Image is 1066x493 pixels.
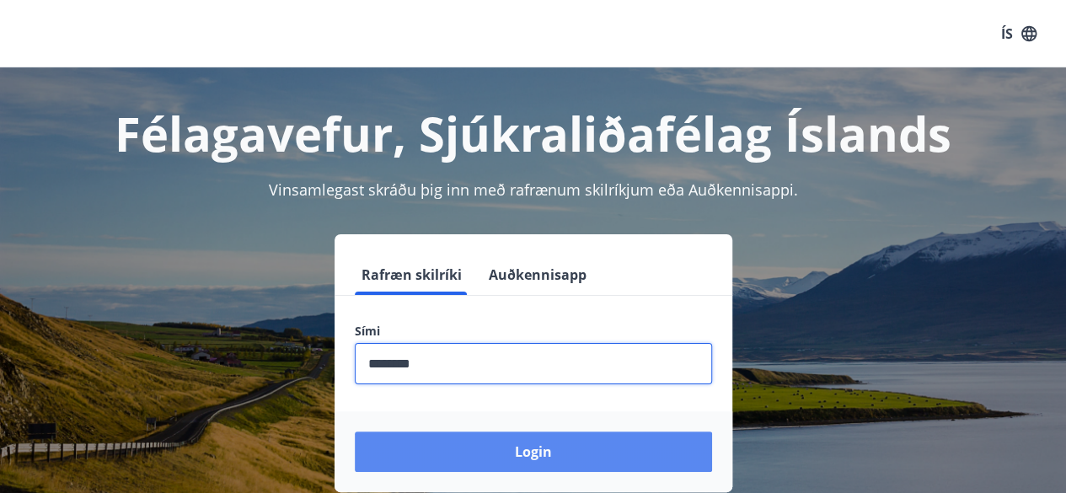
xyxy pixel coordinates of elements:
[355,255,469,295] button: Rafræn skilríki
[269,180,798,200] span: Vinsamlegast skráðu þig inn með rafrænum skilríkjum eða Auðkennisappi.
[482,255,593,295] button: Auðkennisapp
[20,101,1046,165] h1: Félagavefur, Sjúkraliðafélag Íslands
[355,431,712,472] button: Login
[992,19,1046,49] button: ÍS
[355,323,712,340] label: Sími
